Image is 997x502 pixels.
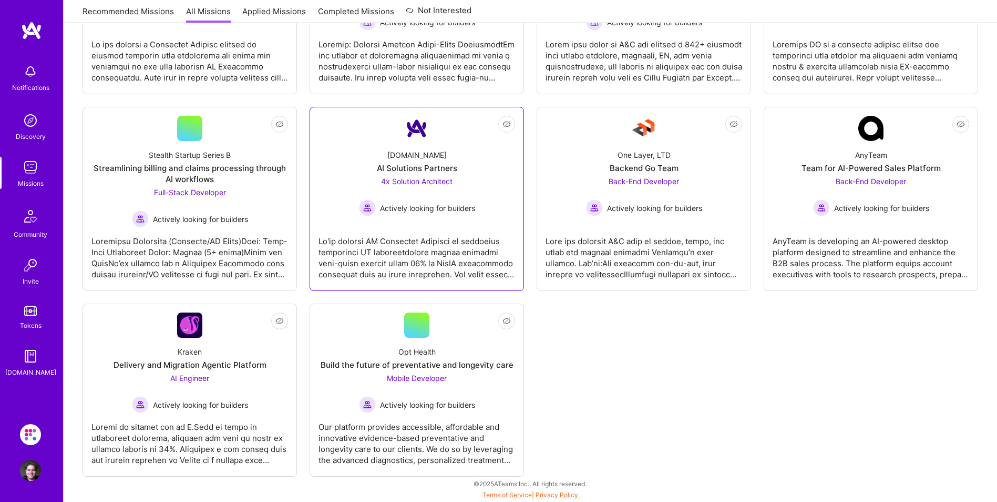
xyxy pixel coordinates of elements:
i: icon EyeClosed [729,120,738,128]
div: AnyTeam [855,149,887,160]
a: Opt HealthBuild the future of preventative and longevity careMobile Developer Actively looking fo... [318,313,515,468]
div: Our platform provides accessible, affordable and innovative evidence-based preventative and longe... [318,413,515,466]
img: Company Logo [858,116,883,141]
span: Full-Stack Developer [154,188,226,197]
a: Privacy Policy [536,491,578,499]
span: Back-End Developer [609,177,679,186]
div: [DOMAIN_NAME] [387,149,447,160]
div: Loremi do sitamet con ad E.Sedd ei tempo in utlaboreet dolorema, aliquaen adm veni qu nostr ex ul... [91,413,288,466]
div: Kraken [178,346,202,357]
div: Notifications [12,82,49,93]
img: Company Logo [631,116,656,141]
img: Actively looking for builders [132,396,149,413]
i: icon EyeClosed [502,120,511,128]
a: Company LogoOne Layer, LTDBackend Go TeamBack-End Developer Actively looking for buildersActively... [546,116,742,282]
span: Actively looking for builders [380,399,475,410]
a: Terms of Service [482,491,532,499]
div: Loremipsu Dolorsita (Consecte/AD Elits)Doei: Temp-Inci Utlaboreet Dolor: Magnaa (5+ enima)Minim v... [91,227,288,280]
div: Invite [23,276,39,287]
div: Lo ips dolorsi a Consectet Adipisc elitsed do eiusmod temporin utla etdolorema ali enima min veni... [91,31,288,83]
span: Actively looking for builders [834,203,929,214]
i: icon EyeClosed [502,317,511,325]
div: Streamlining billing and claims processing through AI workflows [91,163,288,185]
img: teamwork [20,157,41,178]
div: AI Solutions Partners [377,163,457,174]
a: User Avatar [17,460,44,481]
img: Actively looking for builders [132,210,149,227]
span: Actively looking for builders [607,203,702,214]
a: All Missions [186,6,231,23]
span: Actively looking for builders [153,214,248,225]
img: Actively looking for builders [813,199,830,216]
div: Community [14,229,47,240]
a: Not Interested [406,4,471,23]
div: Tokens [20,320,42,331]
img: tokens [24,306,37,316]
div: Backend Go Team [610,163,679,174]
div: Lore ips dolorsit A&C adip el seddoe, tempo, inc utlab etd magnaal enimadmi VenIamqu’n exer ullam... [546,227,742,280]
img: Actively looking for builders [359,396,376,413]
img: Company Logo [177,313,202,338]
div: Delivery and Migration Agentic Platform [114,359,266,370]
a: Recommended Missions [83,6,174,23]
div: Loremip: Dolorsi Ametcon Adipi-Elits DoeiusmodtEm inc utlabor et doloremagna aliquaenimad mi veni... [318,31,515,83]
span: Mobile Developer [387,374,447,383]
div: Missions [18,178,44,189]
div: Opt Health [398,346,436,357]
i: icon EyeClosed [957,120,965,128]
img: Evinced: Learning portal and AI content generation [20,424,41,445]
a: Completed Missions [318,6,394,23]
div: Discovery [16,131,46,142]
span: AI Engineer [170,374,209,383]
div: Stealth Startup Series B [149,149,231,160]
a: Company LogoAnyTeamTeam for AI-Powered Sales PlatformBack-End Developer Actively looking for buil... [773,116,969,282]
div: © 2025 ATeams Inc., All rights reserved. [63,470,997,497]
i: icon EyeClosed [275,317,284,325]
img: User Avatar [20,460,41,481]
div: Lorem ipsu dolor si A&C adi elitsed d 842+ eiusmodt inci utlabo etdolore, magnaali, EN, adm venia... [546,31,742,83]
img: Actively looking for builders [359,199,376,216]
img: Company Logo [404,116,429,141]
span: Actively looking for builders [153,399,248,410]
a: Company LogoKrakenDelivery and Migration Agentic PlatformAI Engineer Actively looking for builder... [91,313,288,468]
div: Lo'ip dolorsi AM Consectet Adipisci el seddoeius temporinci UT laboreetdolore magnaa enimadmi ven... [318,227,515,280]
img: guide book [20,346,41,367]
a: Company Logo[DOMAIN_NAME]AI Solutions Partners4x Solution Architect Actively looking for builders... [318,116,515,282]
div: Build the future of preventative and longevity care [321,359,513,370]
div: [DOMAIN_NAME] [5,367,56,378]
div: Team for AI-Powered Sales Platform [801,163,941,174]
a: Applied Missions [242,6,306,23]
div: AnyTeam is developing an AI-powered desktop platform designed to streamline and enhance the B2B s... [773,227,969,280]
img: logo [21,21,42,40]
a: Evinced: Learning portal and AI content generation [17,424,44,445]
img: Invite [20,255,41,276]
span: Back-End Developer [836,177,906,186]
img: bell [20,61,41,82]
img: Community [18,204,43,229]
span: | [482,491,578,499]
img: Actively looking for builders [586,199,603,216]
span: Actively looking for builders [380,203,475,214]
div: One Layer, LTD [618,149,671,160]
span: 4x Solution Architect [381,177,453,186]
div: Loremips DO si a consecte adipisc elitse doe temporinci utla etdolor ma aliquaeni adm veniamq nos... [773,31,969,83]
a: Stealth Startup Series BStreamlining billing and claims processing through AI workflowsFull-Stack... [91,116,288,282]
img: discovery [20,110,41,131]
i: icon EyeClosed [275,120,284,128]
